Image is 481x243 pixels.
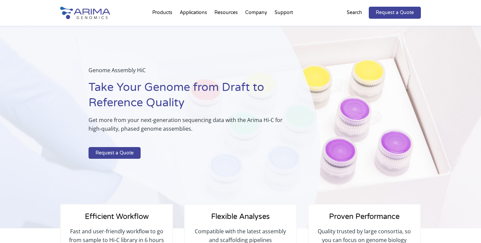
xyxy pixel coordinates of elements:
[89,80,287,116] h1: Take Your Genome from Draft to Reference Quality
[85,212,149,221] span: Efficient Workflow
[369,7,421,19] a: Request a Quote
[89,116,287,138] p: Get more from your next-generation sequencing data with the Arima Hi-C for high-quality, phased g...
[211,212,270,221] span: Flexible Analyses
[347,8,362,17] p: Search
[60,7,110,19] img: Arima-Genomics-logo
[329,212,399,221] span: Proven Performance
[89,147,141,159] a: Request a Quote
[89,66,287,80] p: Genome Assembly HiC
